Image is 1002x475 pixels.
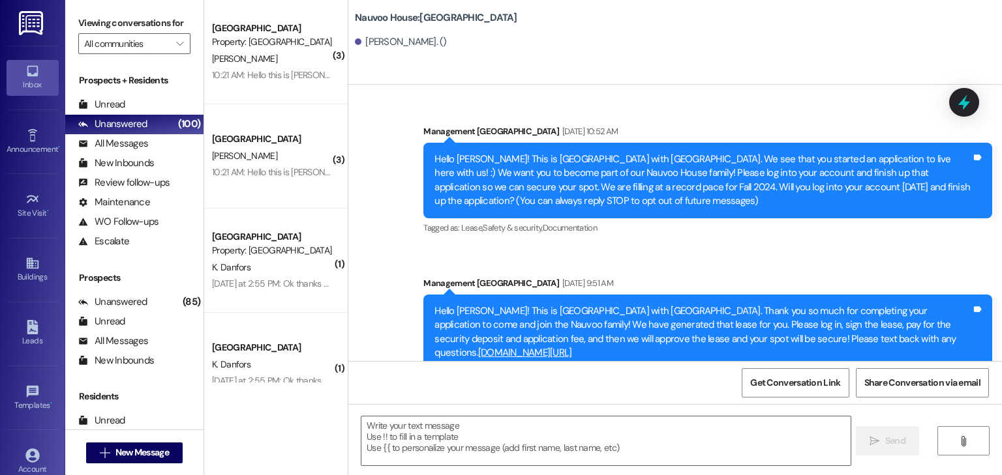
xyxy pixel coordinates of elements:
[78,215,159,229] div: WO Follow-ups
[212,244,333,257] div: Property: [GEOGRAPHIC_DATA]
[78,156,154,170] div: New Inbounds
[78,195,150,209] div: Maintenance
[212,230,333,244] div: [GEOGRAPHIC_DATA]
[355,35,447,49] div: [PERSON_NAME]. ()
[212,35,333,49] div: Property: [GEOGRAPHIC_DATA]
[461,222,483,233] span: Lease ,
[179,292,204,312] div: (85)
[176,38,183,49] i: 
[78,176,170,190] div: Review follow-ups
[78,98,125,111] div: Unread
[864,376,980,390] span: Share Conversation via email
[115,446,169,459] span: New Message
[355,11,517,25] b: Nauvoo House: [GEOGRAPHIC_DATA]
[7,381,59,416] a: Templates •
[856,426,919,455] button: Send
[84,33,170,54] input: All communities
[78,117,147,131] div: Unanswered
[478,346,572,359] a: [DOMAIN_NAME][URL]
[65,390,204,403] div: Residents
[559,124,618,138] div: [DATE] 10:52 AM
[78,13,190,33] label: Viewing conversations for
[559,276,613,290] div: [DATE] 9:51 AM
[212,358,250,370] span: K. Danfors
[483,222,542,233] span: Safety & security ,
[212,375,347,386] div: [DATE] at 2:55 PM: Ok thanks a ton!!
[212,132,333,146] div: [GEOGRAPHIC_DATA]
[212,261,250,273] span: K. Danfors
[856,368,989,397] button: Share Conversation via email
[870,436,879,446] i: 
[65,271,204,285] div: Prospects
[47,207,49,216] span: •
[212,278,347,289] div: [DATE] at 2:55 PM: Ok thanks a ton!!
[86,442,183,463] button: New Message
[50,399,52,408] span: •
[543,222,598,233] span: Documentation
[78,414,125,427] div: Unread
[742,368,849,397] button: Get Conversation Link
[885,434,905,448] span: Send
[212,53,277,65] span: [PERSON_NAME]
[7,188,59,223] a: Site Visit •
[7,252,59,287] a: Buildings
[434,152,971,209] div: Hello [PERSON_NAME]! This is [GEOGRAPHIC_DATA] with [GEOGRAPHIC_DATA]. We see that you started an...
[58,143,60,152] span: •
[958,436,968,446] i: 
[78,295,147,309] div: Unanswered
[78,235,129,248] div: Escalate
[434,304,971,360] div: Hello [PERSON_NAME]! This is [GEOGRAPHIC_DATA] with [GEOGRAPHIC_DATA]. Thank you so much for comp...
[78,354,154,367] div: New Inbounds
[423,218,992,237] div: Tagged as:
[212,341,333,354] div: [GEOGRAPHIC_DATA]
[212,150,277,162] span: [PERSON_NAME]
[19,11,46,35] img: ResiDesk Logo
[423,124,992,143] div: Management [GEOGRAPHIC_DATA]
[78,315,125,328] div: Unread
[7,60,59,95] a: Inbox
[7,316,59,351] a: Leads
[423,276,992,295] div: Management [GEOGRAPHIC_DATA]
[212,22,333,35] div: [GEOGRAPHIC_DATA]
[78,137,148,151] div: All Messages
[750,376,840,390] span: Get Conversation Link
[65,74,204,87] div: Prospects + Residents
[175,114,204,134] div: (100)
[78,334,148,348] div: All Messages
[100,448,110,458] i: 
